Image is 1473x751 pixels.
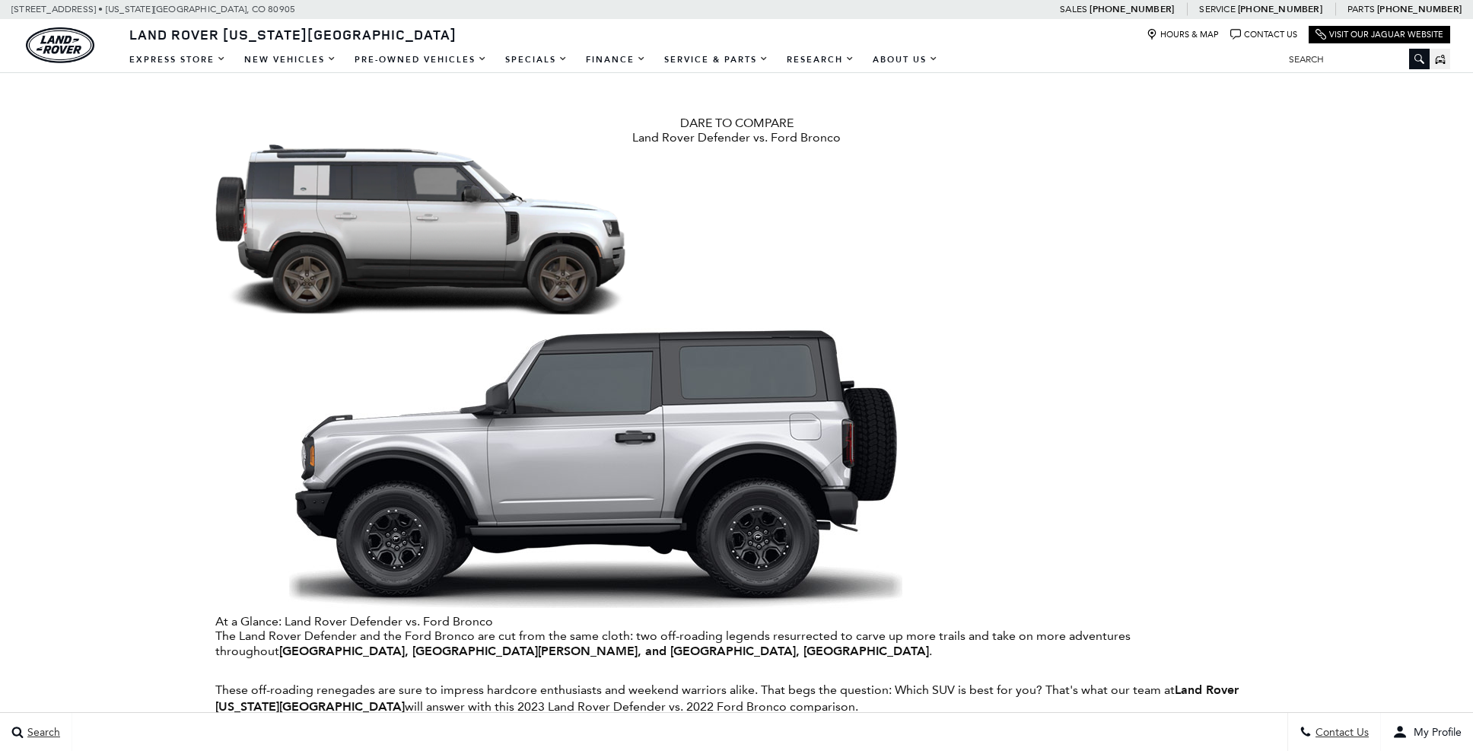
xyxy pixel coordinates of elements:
a: [PHONE_NUMBER] [1238,3,1322,15]
strong: Land Rover [US_STATE][GEOGRAPHIC_DATA] [215,682,1239,715]
a: land-rover [26,27,94,63]
a: [PHONE_NUMBER] [1090,3,1174,15]
button: user-profile-menu [1381,713,1473,751]
div: DARE TO COMPARE [215,116,1258,130]
a: Land Rover [US_STATE][GEOGRAPHIC_DATA] [120,25,466,43]
a: Research [778,46,864,73]
span: Search [24,726,60,739]
span: Land Rover [US_STATE][GEOGRAPHIC_DATA] [129,25,457,43]
div: Land Rover Defender vs. Ford Bronco [215,130,1258,145]
a: Hours & Map [1147,29,1219,40]
a: Finance [577,46,655,73]
span: My Profile [1408,726,1462,739]
a: [PHONE_NUMBER] [1377,3,1462,15]
img: Land Rover [26,27,94,63]
p: These off-roading renegades are sure to impress hardcore enthusiasts and weekend warriors alike. ... [215,682,1258,715]
a: Service & Parts [655,46,778,73]
a: [STREET_ADDRESS] • [US_STATE][GEOGRAPHIC_DATA], CO 80905 [11,4,295,14]
strong: [GEOGRAPHIC_DATA], [GEOGRAPHIC_DATA][PERSON_NAME], and [GEOGRAPHIC_DATA], [GEOGRAPHIC_DATA] [279,643,929,660]
input: Search [1277,50,1430,68]
img: Land Rover Defender [215,145,627,316]
a: Contact Us [1230,29,1297,40]
span: Service [1199,4,1235,14]
a: About Us [864,46,947,73]
a: Visit Our Jaguar Website [1316,29,1443,40]
a: Pre-Owned Vehicles [345,46,496,73]
p: The Land Rover Defender and the Ford Bronco are cut from the same cloth: two off-roading legends ... [215,628,1258,660]
div: At a Glance: Land Rover Defender vs. Ford Bronco [215,614,1258,628]
span: Sales [1060,4,1087,14]
a: New Vehicles [235,46,345,73]
a: Specials [496,46,577,73]
a: EXPRESS STORE [120,46,235,73]
img: Ford Bronco [215,316,976,614]
span: Contact Us [1312,726,1369,739]
nav: Main Navigation [120,46,947,73]
span: Parts [1347,4,1375,14]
